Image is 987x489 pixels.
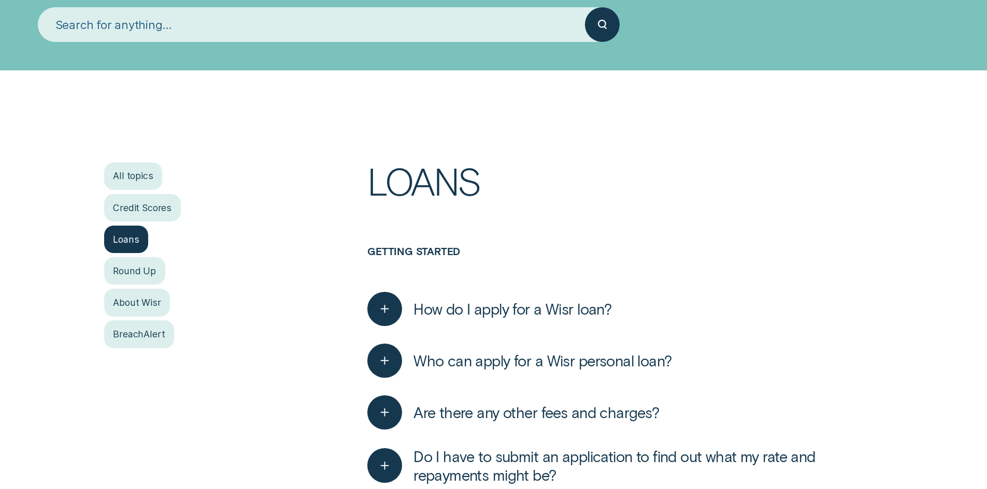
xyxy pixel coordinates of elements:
input: Search for anything... [38,7,585,42]
button: Submit your search query. [585,7,620,42]
button: Do I have to submit an application to find out what my rate and repayments might be? [367,447,883,484]
a: Credit Scores [104,194,181,221]
span: Are there any other fees and charges? [413,403,660,422]
a: BreachAlert [104,320,175,348]
h1: Loans [367,162,883,245]
a: All topics [104,162,163,190]
h3: Getting started [367,245,883,283]
a: Loans [104,226,149,253]
button: How do I apply for a Wisr loan? [367,292,611,327]
span: Do I have to submit an application to find out what my rate and repayments might be? [413,447,883,484]
span: Who can apply for a Wisr personal loan? [413,351,671,370]
button: Are there any other fees and charges? [367,395,660,430]
a: Round Up [104,257,165,285]
a: About Wisr [104,289,170,316]
span: How do I apply for a Wisr loan? [413,300,611,318]
button: Who can apply for a Wisr personal loan? [367,344,671,378]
